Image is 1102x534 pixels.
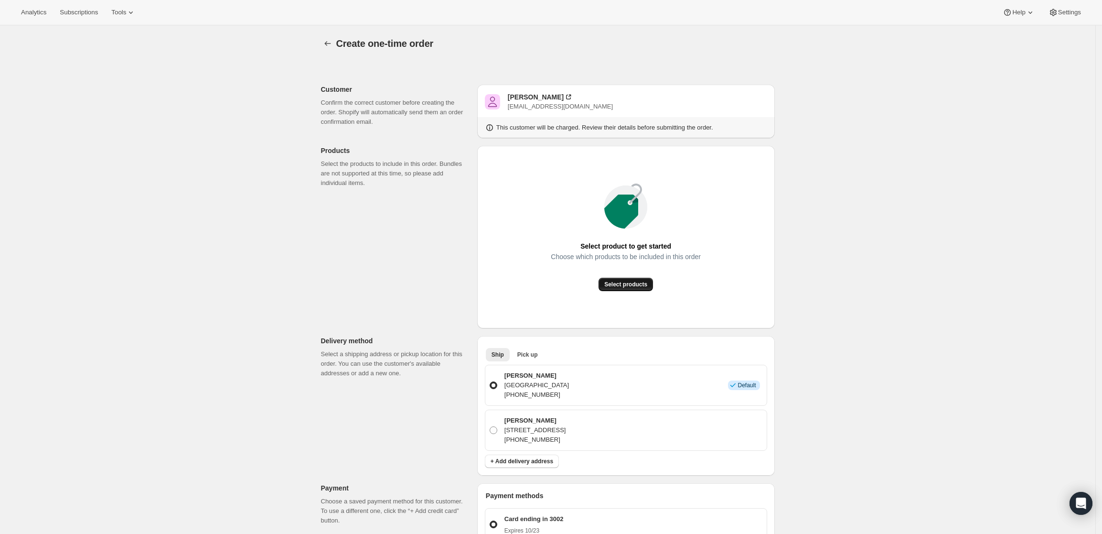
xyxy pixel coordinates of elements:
p: [PHONE_NUMBER] [504,435,566,445]
button: Settings [1043,6,1087,19]
p: Payment [321,483,470,493]
button: Analytics [15,6,52,19]
p: [GEOGRAPHIC_DATA] [504,381,569,390]
span: Paul Applefield [485,94,500,109]
p: Customer [321,85,470,94]
div: [PERSON_NAME] [508,92,564,102]
button: Tools [106,6,141,19]
p: Products [321,146,470,155]
span: Analytics [21,9,46,16]
p: [STREET_ADDRESS] [504,425,566,435]
p: [PERSON_NAME] [504,371,569,381]
span: Ship [492,351,504,359]
p: Select a shipping address or pickup location for this order. You can use the customer's available... [321,349,470,378]
p: This customer will be charged. Review their details before submitting the order. [496,123,713,132]
span: Choose which products to be included in this order [551,250,701,263]
p: Choose a saved payment method for this customer. To use a different one, click the “+ Add credit ... [321,497,470,525]
p: Delivery method [321,336,470,346]
span: [EMAIL_ADDRESS][DOMAIN_NAME] [508,103,613,110]
button: Select products [599,278,653,291]
span: + Add delivery address [491,458,553,465]
button: Help [997,6,1040,19]
button: + Add delivery address [485,455,559,468]
button: Subscriptions [54,6,104,19]
p: Payment methods [486,491,767,501]
p: Confirm the correct customer before creating the order. Shopify will automatically send them an o... [321,98,470,127]
span: Help [1012,9,1025,16]
span: Tools [111,9,126,16]
p: Select the products to include in this order. Bundles are not supported at this time, so please a... [321,159,470,188]
p: [PERSON_NAME] [504,416,566,425]
span: Select product to get started [580,240,671,253]
span: Select products [604,281,647,288]
div: Open Intercom Messenger [1070,492,1092,515]
span: Default [738,381,756,389]
span: Create one-time order [336,38,434,49]
span: Pick up [517,351,538,359]
span: Settings [1058,9,1081,16]
span: Subscriptions [60,9,98,16]
p: [PHONE_NUMBER] [504,390,569,400]
p: Card ending in 3002 [504,514,564,524]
